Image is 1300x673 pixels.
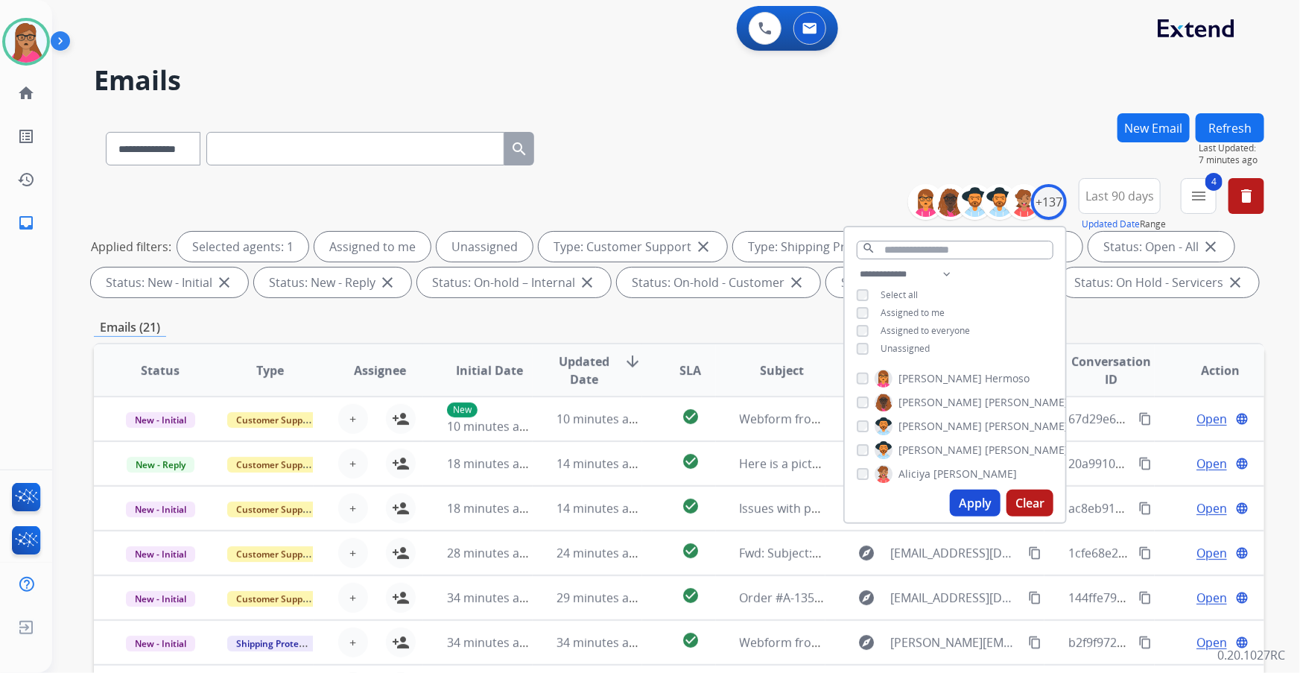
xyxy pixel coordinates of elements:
[858,633,876,651] mat-icon: explore
[862,241,875,255] mat-icon: search
[898,419,982,434] span: [PERSON_NAME]
[1199,154,1264,166] span: 7 minutes ago
[760,361,804,379] span: Subject
[740,634,1170,651] span: Webform from [PERSON_NAME][EMAIL_ADDRESS][DOMAIN_NAME] on [DATE]
[338,583,368,613] button: +
[349,544,356,562] span: +
[881,306,945,319] span: Assigned to me
[392,633,410,651] mat-icon: person_add
[1082,218,1140,230] button: Updated Date
[126,502,195,517] span: New - Initial
[557,353,612,388] span: Updated Date
[227,457,324,473] span: Customer Support
[392,544,410,562] mat-icon: person_add
[1079,178,1161,214] button: Last 90 days
[682,408,700,426] mat-icon: check_circle
[578,274,596,291] mat-icon: close
[557,634,643,651] span: 34 minutes ago
[898,467,930,481] span: Aliciya
[1205,173,1223,191] span: 4
[1190,187,1208,205] mat-icon: menu
[392,589,410,607] mat-icon: person_add
[617,268,820,297] div: Status: On-hold - Customer
[1068,545,1291,561] span: 1cfe68e2-673b-4d77-8955-12c5c8f3a48a
[314,232,431,262] div: Assigned to me
[227,546,324,562] span: Customer Support
[557,545,643,561] span: 24 minutes ago
[17,84,35,102] mat-icon: home
[338,449,368,478] button: +
[349,499,356,517] span: +
[437,232,533,262] div: Unassigned
[891,544,1021,562] span: [EMAIL_ADDRESS][DOMAIN_NAME]
[1181,178,1217,214] button: 4
[227,591,324,607] span: Customer Support
[94,66,1264,95] h2: Emails
[1196,633,1227,651] span: Open
[1031,184,1067,220] div: +137
[354,361,406,379] span: Assignee
[227,502,324,517] span: Customer Support
[557,590,643,606] span: 29 minutes ago
[447,455,533,472] span: 18 minutes ago
[740,500,929,516] span: Issues with power reclining couch
[126,591,195,607] span: New - Initial
[787,274,805,291] mat-icon: close
[456,361,523,379] span: Initial Date
[985,419,1068,434] span: [PERSON_NAME]
[227,636,329,651] span: Shipping Protection
[1068,353,1153,388] span: Conversation ID
[5,21,47,63] img: avatar
[1068,411,1296,427] span: 67d29e60-4cbd-436c-8213-eb5a50fa3590
[682,497,700,515] mat-icon: check_circle
[881,288,918,301] span: Select all
[740,590,849,606] span: Order #A-13527408
[126,546,195,562] span: New - Initial
[1235,636,1249,649] mat-icon: language
[891,589,1021,607] span: [EMAIL_ADDRESS][DOMAIN_NAME]
[933,467,1017,481] span: [PERSON_NAME]
[91,268,248,297] div: Status: New - Initial
[624,353,641,370] mat-icon: arrow_downward
[1237,187,1255,205] mat-icon: delete
[740,455,910,472] span: Here is a picture of the invoice
[539,232,727,262] div: Type: Customer Support
[679,361,701,379] span: SLA
[898,395,982,410] span: [PERSON_NAME]
[17,214,35,232] mat-icon: inbox
[1088,232,1234,262] div: Status: Open - All
[1202,238,1220,256] mat-icon: close
[338,628,368,657] button: +
[17,127,35,145] mat-icon: list_alt
[1059,268,1259,297] div: Status: On Hold - Servicers
[898,371,982,386] span: [PERSON_NAME]
[1138,457,1152,470] mat-icon: content_copy
[682,452,700,470] mat-icon: check_circle
[1068,455,1296,472] span: 20a99103-315b-4bbb-af2b-fb051c47a17b
[392,455,410,473] mat-icon: person_add
[740,545,1226,561] span: Fwd: Subject: 🌸 Hope You Had a Wonderful Weekend – Checking In on Extend Update!
[1028,636,1041,649] mat-icon: content_copy
[392,410,410,428] mat-icon: person_add
[141,361,180,379] span: Status
[1082,218,1166,230] span: Range
[447,402,478,417] p: New
[349,633,356,651] span: +
[510,140,528,158] mat-icon: search
[1196,499,1227,517] span: Open
[826,268,1053,297] div: Status: On Hold - Pending Parts
[338,493,368,523] button: +
[881,342,930,355] span: Unassigned
[338,404,368,434] button: +
[1196,455,1227,473] span: Open
[1196,410,1227,428] span: Open
[126,636,195,651] span: New - Initial
[177,232,308,262] div: Selected agents: 1
[1196,589,1227,607] span: Open
[1028,546,1041,560] mat-icon: content_copy
[557,500,643,516] span: 14 minutes ago
[338,538,368,568] button: +
[858,589,876,607] mat-icon: explore
[1235,591,1249,604] mat-icon: language
[1235,457,1249,470] mat-icon: language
